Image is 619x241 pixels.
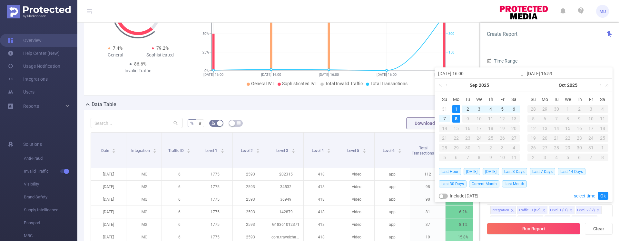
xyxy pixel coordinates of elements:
[450,96,462,102] span: Mo
[562,115,574,123] div: 8
[439,153,450,162] td: October 5, 2025
[462,115,474,123] div: 9
[434,73,454,77] tspan: [DATE] 16:00
[134,61,146,66] span: 86.6%
[510,105,518,113] div: 6
[24,191,77,204] span: Brand Safety
[574,190,595,202] a: select time
[539,133,551,143] td: October 20, 2025
[464,105,472,113] div: 2
[291,150,295,152] i: icon: caret-down
[485,134,496,142] div: 25
[562,153,574,162] td: November 5, 2025
[362,150,366,152] i: icon: caret-down
[527,124,539,133] td: October 12, 2025
[508,134,520,142] div: 27
[558,79,566,92] a: Oct
[574,143,585,153] td: October 30, 2025
[487,105,495,113] div: 4
[496,153,508,162] td: October 10, 2025
[485,104,496,114] td: September 4, 2025
[474,115,485,123] div: 10
[496,95,508,104] th: Fri
[597,104,608,114] td: October 4, 2025
[508,124,520,133] td: September 20, 2025
[474,153,485,162] td: October 8, 2025
[8,34,42,47] a: Overview
[539,105,551,113] div: 29
[276,148,289,153] span: Level 3
[527,144,539,152] div: 26
[113,45,123,51] span: 7.4%
[474,114,485,124] td: September 10, 2025
[574,153,585,162] td: November 6, 2025
[487,31,517,37] span: Create Report
[327,148,331,152] div: Sort
[508,144,520,152] div: 4
[496,114,508,124] td: September 12, 2025
[585,144,597,152] div: 31
[474,143,485,153] td: October 1, 2025
[450,153,462,162] td: October 6, 2025
[444,79,450,92] a: Previous month (PageUp)
[551,143,562,153] td: October 28, 2025
[8,47,60,60] a: Help Center (New)
[562,96,574,102] span: We
[527,143,539,153] td: October 26, 2025
[574,133,585,143] td: October 23, 2025
[24,165,77,178] span: Invalid Traffic
[546,216,564,224] div: Level 5 (l5)
[487,223,580,235] button: Run Report
[602,79,610,92] a: Next year (Control + right)
[450,114,462,124] td: September 8, 2025
[474,134,485,142] div: 24
[452,105,460,113] div: 1
[112,148,116,152] div: Sort
[496,115,508,123] div: 12
[508,133,520,143] td: September 27, 2025
[474,96,485,102] span: We
[406,117,453,129] button: Download PDF
[485,114,496,124] td: September 11, 2025
[221,148,224,152] div: Sort
[597,144,608,152] div: 1
[496,104,508,114] td: September 5, 2025
[496,144,508,152] div: 3
[204,69,209,73] tspan: 0%
[585,95,597,104] th: Fri
[539,114,551,124] td: October 6, 2025
[562,134,574,142] div: 22
[474,95,485,104] th: Wed
[527,114,539,124] td: October 5, 2025
[327,150,330,152] i: icon: caret-down
[199,121,201,126] span: #
[539,143,551,153] td: October 27, 2025
[261,73,281,77] tspan: [DATE] 16:00
[203,73,223,77] tspan: [DATE] 16:00
[115,67,160,74] div: Invalid Traffic
[597,79,603,92] a: Next month (PageDown)
[462,104,474,114] td: September 2, 2025
[485,115,496,123] div: 11
[551,95,562,104] th: Tue
[551,115,562,123] div: 7
[450,144,462,152] div: 29
[539,134,551,142] div: 20
[545,216,570,224] li: Level 5 (l5)
[562,125,574,132] div: 15
[101,148,110,153] span: Date
[112,148,116,150] i: icon: caret-up
[469,79,478,92] a: Sep
[485,124,496,133] td: September 18, 2025
[585,134,597,142] div: 24
[550,206,568,215] div: Level 1 (l1)
[597,96,608,102] span: Sa
[362,148,366,152] div: Sort
[23,100,39,113] a: Reports
[527,115,539,123] div: 5
[585,133,597,143] td: October 24, 2025
[527,104,539,114] td: September 28, 2025
[91,118,182,128] input: Search...
[202,50,209,55] tspan: 25%
[496,134,508,142] div: 26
